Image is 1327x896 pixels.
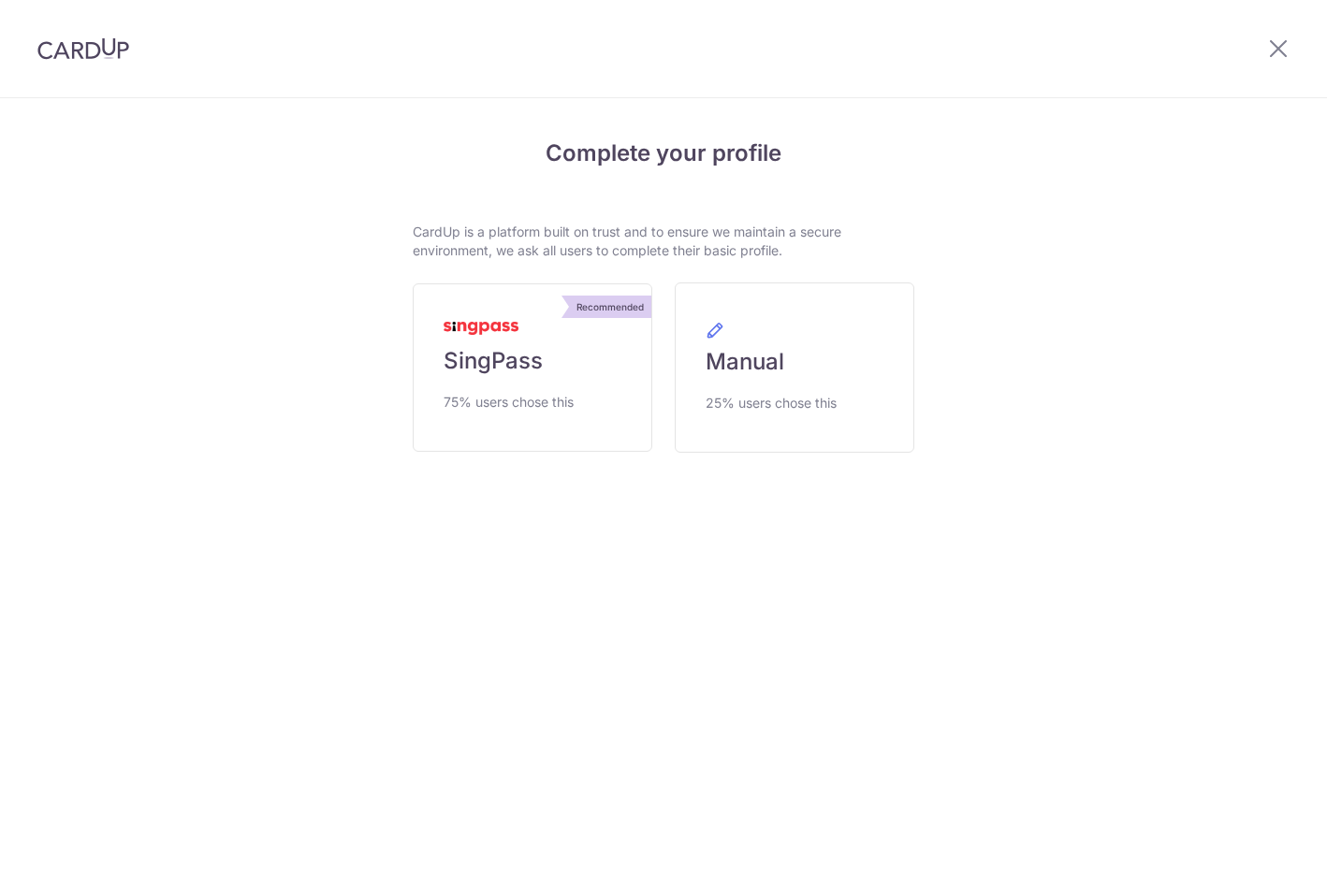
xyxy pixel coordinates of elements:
[37,37,129,60] img: CardUp
[444,322,518,335] img: MyInfoLogo
[1206,840,1308,887] iframe: Opens a widget where you can find more information
[706,392,837,414] span: 25% users chose this
[413,223,914,260] p: CardUp is a platform built on trust and to ensure we maintain a secure environment, we ask all us...
[569,296,651,318] div: Recommended
[413,137,914,170] h4: Complete your profile
[413,283,652,452] a: Recommended SingPass 75% users chose this
[675,282,914,453] a: Manual 25% users chose this
[444,346,543,376] span: SingPass
[706,347,784,377] span: Manual
[444,391,574,413] span: 75% users chose this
